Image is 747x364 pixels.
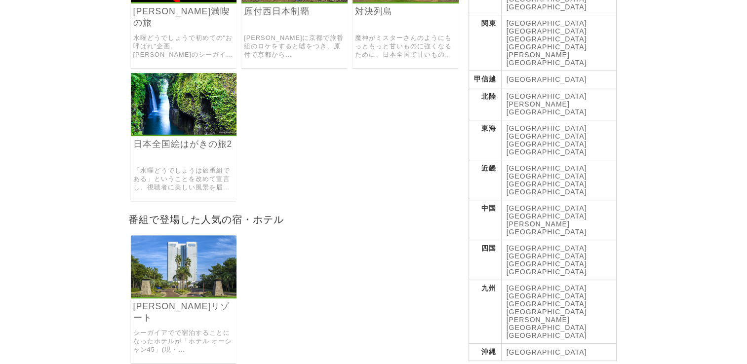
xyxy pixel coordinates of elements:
th: 四国 [469,240,501,280]
a: [PERSON_NAME][GEOGRAPHIC_DATA] [507,220,587,236]
a: [GEOGRAPHIC_DATA] [507,204,587,212]
a: [GEOGRAPHIC_DATA] [507,331,587,339]
a: [GEOGRAPHIC_DATA] [507,132,587,140]
th: 関東 [469,15,501,71]
a: [GEOGRAPHIC_DATA] [507,19,587,27]
a: [GEOGRAPHIC_DATA] [507,268,587,276]
th: 九州 [469,280,501,344]
a: [GEOGRAPHIC_DATA] [507,284,587,292]
a: 水曜どうでしょう 日本全国絵はがきの旅2 [131,128,237,136]
a: [GEOGRAPHIC_DATA] [507,59,587,67]
a: シーガイアでで宿泊することになったホテルが「ホテル オーシャン45」(現・[GEOGRAPHIC_DATA]・オーシャンリゾート)でした。 番組では、一泊8万円のコーナースイート、一泊20万円の... [133,329,235,354]
img: シェラトン・グランデ・オーシャンリゾート [131,235,237,297]
a: [GEOGRAPHIC_DATA] [507,92,587,100]
th: 北陸 [469,88,501,120]
a: [GEOGRAPHIC_DATA] [507,164,587,172]
a: [GEOGRAPHIC_DATA] [507,212,587,220]
a: 日本全国絵はがきの旅2 [133,139,235,150]
a: 水曜どうでしょうで初めての"お呼ばれ"企画。 [PERSON_NAME]のシーガイアにお呼ばれし、心行くまで満喫しようとした企画。 [133,34,235,59]
a: [GEOGRAPHIC_DATA] [507,308,587,316]
a: [GEOGRAPHIC_DATA] [507,27,587,35]
a: [GEOGRAPHIC_DATA] [507,43,587,51]
a: [GEOGRAPHIC_DATA] [507,172,587,180]
a: 「水曜どうでしょうは旅番組である」ということを改めて宣言し、視聴者に美しい風景を届けたいと、古い企画を掘り返してきた「絵はがきの旅」の第二弾。 [133,167,235,191]
a: [PERSON_NAME]満喫の旅 [133,6,235,29]
a: [GEOGRAPHIC_DATA] [507,244,587,252]
th: 近畿 [469,160,501,200]
th: 東海 [469,120,501,160]
h2: 番組で登場した人気の宿・ホテル [126,211,464,228]
a: [GEOGRAPHIC_DATA] [507,300,587,308]
th: 沖縄 [469,344,501,361]
a: 対決列島 [355,6,456,17]
a: [PERSON_NAME]に京都で旅番組のロケをすると嘘をつき、原付で京都から[GEOGRAPHIC_DATA]までを原[GEOGRAPHIC_DATA]で旅をした企画。 [244,34,345,59]
a: [GEOGRAPHIC_DATA] [507,348,587,356]
a: [PERSON_NAME] [507,51,570,59]
a: [GEOGRAPHIC_DATA] [507,180,587,188]
a: [PERSON_NAME][GEOGRAPHIC_DATA] [507,316,587,331]
a: [GEOGRAPHIC_DATA] [507,75,587,83]
a: [GEOGRAPHIC_DATA] [507,35,587,43]
a: [GEOGRAPHIC_DATA] [507,148,587,156]
img: 水曜どうでしょう 日本全国絵はがきの旅2 [131,73,237,135]
a: [GEOGRAPHIC_DATA] [507,252,587,260]
a: シェラトン・グランデ・オーシャンリゾート [131,290,237,298]
a: [GEOGRAPHIC_DATA] [507,188,587,196]
a: [GEOGRAPHIC_DATA] [507,292,587,300]
a: [GEOGRAPHIC_DATA] [507,3,587,11]
a: [PERSON_NAME][GEOGRAPHIC_DATA] [507,100,587,116]
th: 中国 [469,200,501,240]
a: [GEOGRAPHIC_DATA] [507,260,587,268]
a: [GEOGRAPHIC_DATA] [507,124,587,132]
a: 魔神がミスターさんのようにもっともっと甘いものに強くなるために、日本全国で甘いもの対決を繰り広げた企画。 [355,34,456,59]
a: [PERSON_NAME]リゾート [133,301,235,324]
a: [GEOGRAPHIC_DATA] [507,140,587,148]
a: 原付西日本制覇 [244,6,345,17]
th: 甲信越 [469,71,501,88]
